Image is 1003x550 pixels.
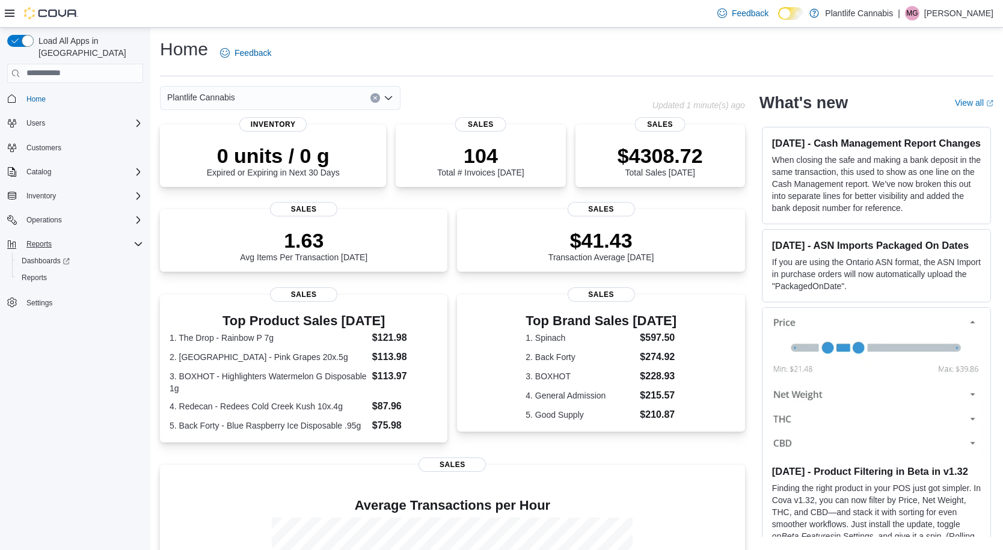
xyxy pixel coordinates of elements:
p: 104 [437,144,524,168]
dd: $228.93 [640,369,676,383]
span: Users [22,116,143,130]
button: Catalog [2,163,148,180]
dd: $210.87 [640,408,676,422]
span: Sales [568,287,635,302]
span: Sales [455,117,506,132]
span: Settings [26,298,52,308]
div: Transaction Average [DATE] [548,228,654,262]
p: 0 units / 0 g [207,144,340,168]
span: Reports [26,239,52,249]
button: Users [2,115,148,132]
span: Feedback [235,47,271,59]
a: Customers [22,141,66,155]
span: Sales [634,117,686,132]
button: Inventory [2,188,148,204]
a: Reports [17,270,52,285]
p: Plantlife Cannabis [825,6,893,20]
span: Plantlife Cannabis [167,90,235,105]
span: Dashboards [17,254,143,268]
h3: Top Product Sales [DATE] [170,314,438,328]
span: Load All Apps in [GEOGRAPHIC_DATA] [34,35,143,59]
dd: $87.96 [372,399,438,414]
a: Feedback [215,41,276,65]
em: Beta Features [781,531,834,541]
p: $41.43 [548,228,654,252]
span: Settings [22,295,143,310]
div: Matthew Gallie [905,6,919,20]
button: Operations [22,213,67,227]
span: Inventory [26,191,56,201]
span: Reports [22,237,143,251]
a: Home [22,92,51,106]
dt: 4. General Admission [526,390,635,402]
button: Reports [22,237,57,251]
dd: $113.98 [372,350,438,364]
span: Catalog [22,165,143,179]
dt: 1. The Drop - Rainbow P 7g [170,332,367,344]
span: Dashboards [22,256,70,266]
h2: What's new [759,93,848,112]
dt: 3. BOXHOT [526,370,635,382]
span: Inventory [239,117,307,132]
div: Expired or Expiring in Next 30 Days [207,144,340,177]
span: Sales [270,287,337,302]
dt: 5. Back Forty - Blue Raspberry Ice Disposable .95g [170,420,367,432]
button: Reports [12,269,148,286]
dt: 2. Back Forty [526,351,635,363]
span: Sales [568,202,635,216]
dt: 2. [GEOGRAPHIC_DATA] - Pink Grapes 20x.5g [170,351,367,363]
h3: [DATE] - Cash Management Report Changes [772,137,981,149]
span: Inventory [22,189,143,203]
button: Open list of options [384,93,393,103]
dt: 3. BOXHOT - Highlighters Watermelon G Disposable 1g [170,370,367,394]
button: Clear input [370,93,380,103]
a: Dashboards [17,254,75,268]
dt: 1. Spinach [526,332,635,344]
span: Users [26,118,45,128]
a: View allExternal link [955,98,993,108]
button: Reports [2,236,148,252]
dd: $215.57 [640,388,676,403]
dd: $121.98 [372,331,438,345]
p: If you are using the Ontario ASN format, the ASN Import in purchase orders will now automatically... [772,256,981,292]
a: Settings [22,296,57,310]
p: [PERSON_NAME] [924,6,993,20]
input: Dark Mode [778,7,803,20]
div: Total Sales [DATE] [618,144,703,177]
dd: $113.97 [372,369,438,383]
button: Inventory [22,189,61,203]
a: Feedback [713,1,773,25]
button: Settings [2,293,148,311]
span: Operations [22,213,143,227]
p: 1.63 [240,228,367,252]
span: Feedback [732,7,768,19]
img: Cova [24,7,78,19]
dd: $274.92 [640,350,676,364]
dd: $597.50 [640,331,676,345]
div: Total # Invoices [DATE] [437,144,524,177]
span: Reports [22,273,47,283]
svg: External link [986,100,993,107]
span: Catalog [26,167,51,177]
span: Home [22,91,143,106]
h3: [DATE] - Product Filtering in Beta in v1.32 [772,465,981,477]
button: Operations [2,212,148,228]
dt: 5. Good Supply [526,409,635,421]
button: Customers [2,139,148,156]
dd: $75.98 [372,418,438,433]
span: Sales [419,457,486,472]
h1: Home [160,37,208,61]
button: Home [2,90,148,108]
a: Dashboards [12,252,148,269]
p: When closing the safe and making a bank deposit in the same transaction, this used to show as one... [772,154,981,214]
p: $4308.72 [618,144,703,168]
span: Customers [22,140,143,155]
span: Sales [270,202,337,216]
span: Home [26,94,46,104]
button: Users [22,116,50,130]
span: Operations [26,215,62,225]
h3: [DATE] - ASN Imports Packaged On Dates [772,239,981,251]
span: Reports [17,270,143,285]
nav: Complex example [7,85,143,343]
